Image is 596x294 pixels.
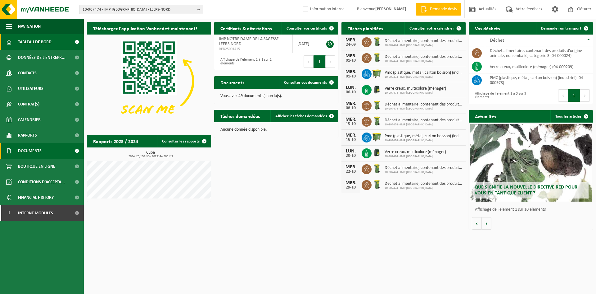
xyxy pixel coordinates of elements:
[385,139,463,142] span: 10-907474 - IMP [GEOGRAPHIC_DATA]
[279,76,338,89] a: Consulter vos documents
[18,128,37,143] span: Rapports
[18,190,54,205] span: Financial History
[485,46,593,60] td: déchet alimentaire, contenant des produits d'origine animale, non emballé, catégorie 3 (04-000024)
[385,86,446,91] span: Verre creux, multicolore (ménager)
[83,5,195,14] span: 10-907474 - IMP [GEOGRAPHIC_DATA] - LEERS-NORD
[345,74,357,79] div: 01-10
[219,47,288,52] span: RED25001415
[341,22,389,34] h2: Tâches planifiées
[18,81,43,96] span: Utilisateurs
[345,165,357,170] div: MER.
[385,107,463,111] span: 10-907474 - IMP [GEOGRAPHIC_DATA]
[385,70,463,75] span: Pmc (plastique, métal, carton boisson) (industriel)
[284,81,327,85] span: Consulter vos documents
[90,155,211,158] span: 2024: 23,100 m3 - 2025: 44,200 m3
[385,118,463,123] span: Déchet alimentaire, contenant des produits d'origine animale, non emballé, catég...
[18,65,37,81] span: Contacts
[287,26,327,30] span: Consulter vos certificats
[475,208,590,212] p: Affichage de l'élément 1 sur 10 éléments
[568,89,580,102] button: 1
[385,155,446,158] span: 10-907474 - IMP [GEOGRAPHIC_DATA]
[345,54,357,58] div: MER.
[345,106,357,110] div: 08-10
[472,89,528,102] div: Affichage de l'élément 1 à 3 sur 3 éléments
[282,22,338,35] a: Consulter vos certificats
[385,181,463,186] span: Déchet alimentaire, contenant des produits d'origine animale, non emballé, catég...
[580,89,590,102] button: Next
[469,110,502,122] h2: Actualités
[536,22,592,35] a: Demander un transport
[217,55,273,68] div: Affichage de l'élément 1 à 1 sur 1 éléments
[345,122,357,126] div: 15-10
[385,54,463,59] span: Déchet alimentaire, contenant des produits d'origine animale, non emballé, catég...
[385,170,463,174] span: 10-907474 - IMP [GEOGRAPHIC_DATA]
[372,132,382,142] img: WB-1100-HPE-GN-50
[87,35,211,128] img: Download de VHEPlus App
[485,60,593,73] td: verre creux, multicolore (ménager) (04-000209)
[220,128,332,132] p: Aucune donnée disponible.
[304,55,314,68] button: Previous
[18,159,55,174] span: Boutique en ligne
[345,117,357,122] div: MER.
[385,186,463,190] span: 10-907474 - IMP [GEOGRAPHIC_DATA]
[372,68,382,79] img: WB-1100-HPE-GN-50
[385,150,446,155] span: Verre creux, multicolore (ménager)
[6,205,12,221] span: I
[385,166,463,170] span: Déchet alimentaire, contenant des produits d'origine animale, non emballé, catég...
[18,96,39,112] span: Contrat(s)
[372,84,382,95] img: CR-HR-1C-1000-PES-01
[372,116,382,126] img: WB-0140-HPE-GN-51
[314,55,326,68] button: 1
[385,91,446,95] span: 10-907474 - IMP [GEOGRAPHIC_DATA]
[550,110,592,123] a: Tous les articles
[372,163,382,174] img: WB-0140-HPE-GN-51
[293,35,320,53] td: [DATE]
[375,7,406,12] strong: [PERSON_NAME]
[345,90,357,95] div: 06-10
[541,26,581,30] span: Demander un transport
[219,37,281,46] span: IMP NOTRE DAME DE LA SAGESSE - LEERS-NORD
[345,180,357,185] div: MER.
[485,73,593,87] td: PMC (plastique, métal, carton boisson) (industriel) (04-000978)
[90,151,211,158] h3: Cube
[326,55,335,68] button: Next
[385,75,463,79] span: 10-907474 - IMP [GEOGRAPHIC_DATA]
[275,114,327,118] span: Afficher les tâches demandées
[270,110,338,122] a: Afficher les tâches demandées
[385,102,463,107] span: Déchet alimentaire, contenant des produits d'origine animale, non emballé, catég...
[345,185,357,190] div: 29-10
[385,134,463,139] span: Pmc (plastique, métal, carton boisson) (industriel)
[345,154,357,158] div: 20-10
[558,89,568,102] button: Previous
[490,38,504,43] span: Déchet
[18,205,53,221] span: Interne modules
[18,34,52,50] span: Tableau de bord
[428,6,458,12] span: Demande devis
[18,50,65,65] span: Données de l'entrepr...
[345,43,357,47] div: 24-09
[214,110,266,122] h2: Tâches demandées
[18,174,65,190] span: Conditions d'accepta...
[372,179,382,190] img: WB-0140-HPE-GN-51
[345,138,357,142] div: 15-10
[220,94,332,98] p: Vous avez 49 document(s) non lu(s).
[475,185,577,196] span: Que signifie la nouvelle directive RED pour vous en tant que client ?
[301,5,345,14] label: Information interne
[79,5,203,14] button: 10-907474 - IMP [GEOGRAPHIC_DATA] - LEERS-NORD
[345,101,357,106] div: MER.
[385,39,463,44] span: Déchet alimentaire, contenant des produits d'origine animale, non emballé, catég...
[345,133,357,138] div: MER.
[469,22,506,34] h2: Vos déchets
[482,217,491,230] button: Volgende
[372,36,382,47] img: WB-0140-HPE-GN-51
[470,124,592,202] a: Que signifie la nouvelle directive RED pour vous en tant que client ?
[18,19,41,34] span: Navigation
[345,85,357,90] div: LUN.
[345,149,357,154] div: LUN.
[345,170,357,174] div: 22-10
[372,52,382,63] img: WB-0140-HPE-GN-51
[416,3,461,16] a: Demande devis
[372,100,382,110] img: WB-0140-HPE-GN-51
[385,59,463,63] span: 10-907474 - IMP [GEOGRAPHIC_DATA]
[214,76,251,88] h2: Documents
